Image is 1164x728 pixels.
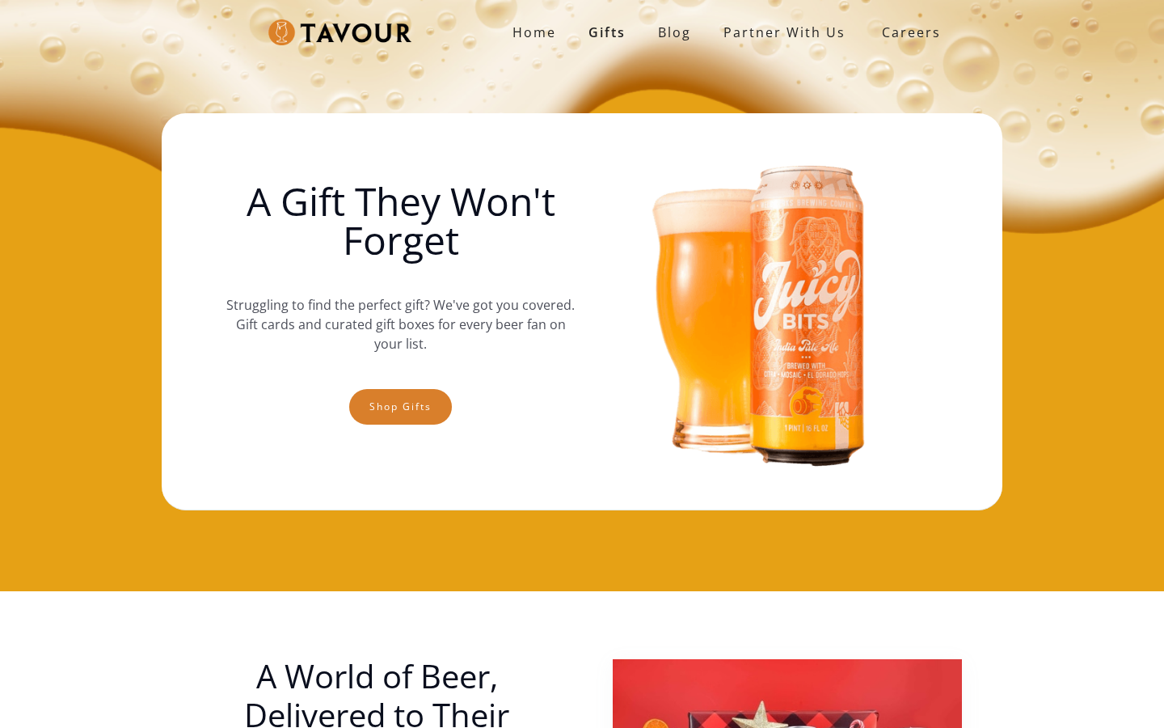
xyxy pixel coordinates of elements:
a: Careers [862,10,953,55]
a: Blog [642,16,707,49]
a: partner with us [707,16,862,49]
p: Struggling to find the perfect gift? We've got you covered. Gift cards and curated gift boxes for... [226,279,576,370]
strong: Home [512,23,556,41]
strong: Careers [882,16,941,49]
a: Shop gifts [349,389,452,425]
a: Gifts [572,16,642,49]
h1: A Gift They Won't Forget [226,182,576,260]
a: Home [496,16,572,49]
